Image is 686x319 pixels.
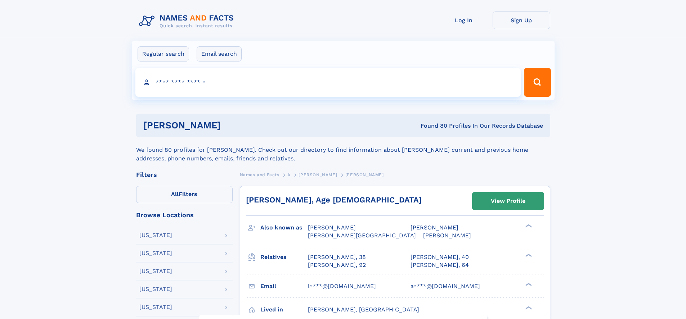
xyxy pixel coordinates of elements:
[136,186,233,203] label: Filters
[524,282,532,287] div: ❯
[299,170,337,179] a: [PERSON_NAME]
[345,172,384,177] span: [PERSON_NAME]
[260,304,308,316] h3: Lived in
[171,191,179,197] span: All
[308,306,419,313] span: [PERSON_NAME], [GEOGRAPHIC_DATA]
[411,253,469,261] a: [PERSON_NAME], 40
[287,170,291,179] a: A
[524,253,532,258] div: ❯
[299,172,337,177] span: [PERSON_NAME]
[260,251,308,263] h3: Relatives
[411,224,458,231] span: [PERSON_NAME]
[135,68,521,97] input: search input
[136,137,550,163] div: We found 80 profiles for [PERSON_NAME]. Check out our directory to find information about [PERSON...
[308,253,366,261] a: [PERSON_NAME], 38
[139,286,172,292] div: [US_STATE]
[491,193,525,209] div: View Profile
[197,46,242,61] label: Email search
[423,232,471,239] span: [PERSON_NAME]
[308,224,356,231] span: [PERSON_NAME]
[524,305,532,310] div: ❯
[139,250,172,256] div: [US_STATE]
[138,46,189,61] label: Regular search
[493,12,550,29] a: Sign Up
[308,232,416,239] span: [PERSON_NAME][GEOGRAPHIC_DATA]
[139,232,172,238] div: [US_STATE]
[136,12,240,31] img: Logo Names and Facts
[246,195,422,204] a: [PERSON_NAME], Age [DEMOGRAPHIC_DATA]
[136,172,233,178] div: Filters
[435,12,493,29] a: Log In
[139,268,172,274] div: [US_STATE]
[524,68,551,97] button: Search Button
[136,212,233,218] div: Browse Locations
[472,192,544,210] a: View Profile
[139,304,172,310] div: [US_STATE]
[287,172,291,177] span: A
[260,280,308,292] h3: Email
[240,170,279,179] a: Names and Facts
[524,224,532,228] div: ❯
[320,122,543,130] div: Found 80 Profiles In Our Records Database
[143,121,321,130] h1: [PERSON_NAME]
[411,261,469,269] a: [PERSON_NAME], 64
[308,261,366,269] a: [PERSON_NAME], 92
[260,222,308,234] h3: Also known as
